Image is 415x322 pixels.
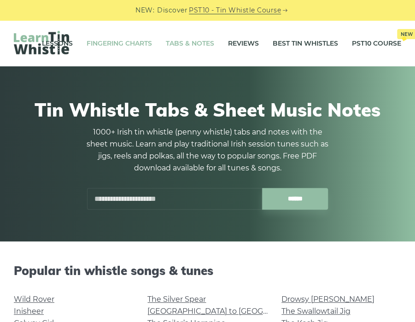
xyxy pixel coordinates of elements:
[166,32,214,55] a: Tabs & Notes
[281,307,351,316] a: The Swallowtail Jig
[83,126,332,174] p: 1000+ Irish tin whistle (penny whistle) tabs and notes with the sheet music. Learn and play tradi...
[228,32,259,55] a: Reviews
[273,32,338,55] a: Best Tin Whistles
[14,263,401,278] h2: Popular tin whistle songs & tunes
[281,295,374,304] a: Drowsy [PERSON_NAME]
[87,32,152,55] a: Fingering Charts
[18,99,397,121] h1: Tin Whistle Tabs & Sheet Music Notes
[147,295,206,304] a: The Silver Spear
[14,295,54,304] a: Wild Rover
[42,32,73,55] a: Lessons
[14,307,44,316] a: Inisheer
[352,32,401,55] a: PST10 CourseNew
[14,31,69,54] img: LearnTinWhistle.com
[147,307,317,316] a: [GEOGRAPHIC_DATA] to [GEOGRAPHIC_DATA]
